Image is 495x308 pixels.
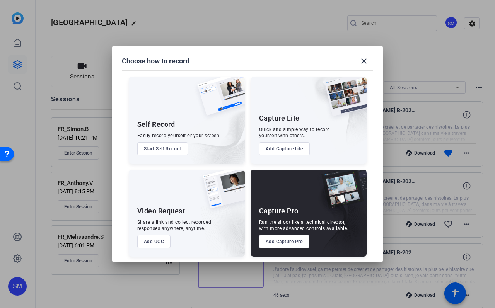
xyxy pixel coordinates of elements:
[137,206,185,216] div: Video Request
[197,170,245,216] img: ugc-content.png
[259,142,310,155] button: Add Capture Lite
[297,77,367,154] img: embarkstudio-capture-lite.png
[259,126,330,139] div: Quick and simple way to record yourself with others.
[191,77,245,123] img: self-record.png
[259,206,299,216] div: Capture Pro
[316,170,367,217] img: capture-pro.png
[122,56,189,66] h1: Choose how to record
[178,94,245,164] img: embarkstudio-self-record.png
[319,77,367,124] img: capture-lite.png
[137,133,221,139] div: Easily record yourself or your screen.
[309,179,367,257] img: embarkstudio-capture-pro.png
[137,235,171,248] button: Add UGC
[137,120,175,129] div: Self Record
[259,219,348,231] div: Run the shoot like a technical director, with more advanced controls available.
[359,56,369,66] mat-icon: close
[259,235,310,248] button: Add Capture Pro
[137,219,212,231] div: Share a link and collect recorded responses anywhere, anytime.
[137,142,188,155] button: Start Self Record
[259,114,300,123] div: Capture Lite
[200,194,245,257] img: embarkstudio-ugc-content.png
